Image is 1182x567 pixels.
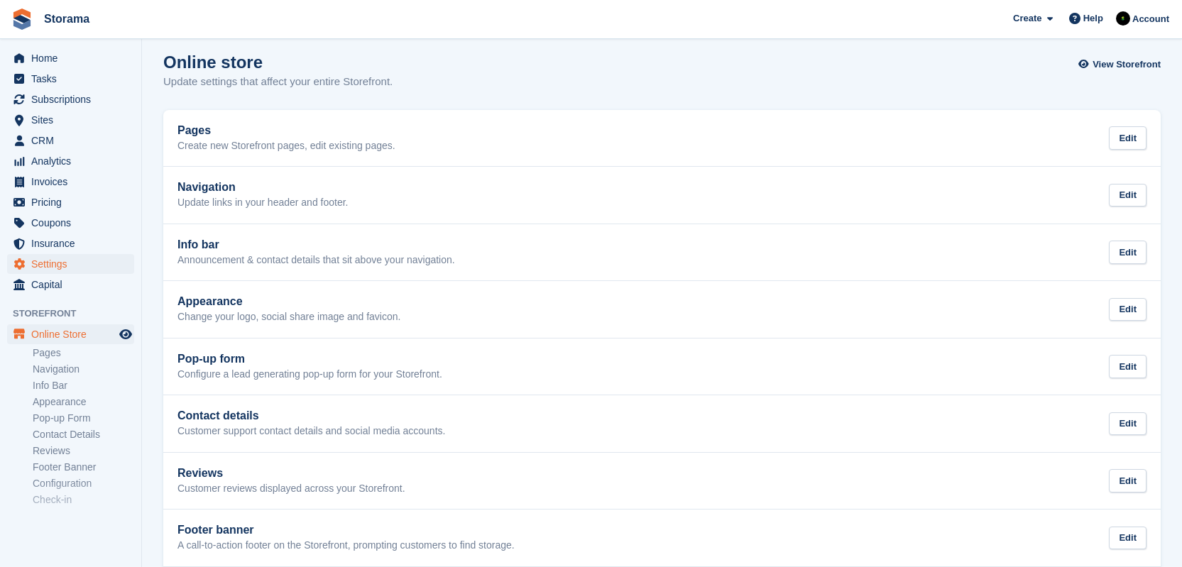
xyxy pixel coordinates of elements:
span: Settings [31,254,116,274]
a: Footer banner A call-to-action footer on the Storefront, prompting customers to find storage. Edit [163,510,1161,566]
a: Appearance Change your logo, social share image and favicon. Edit [163,281,1161,338]
a: Appearance [33,395,134,409]
div: Edit [1109,241,1147,264]
a: menu [7,192,134,212]
div: Edit [1109,126,1147,150]
a: Pages Create new Storefront pages, edit existing pages. Edit [163,110,1161,167]
a: menu [7,275,134,294]
span: Online Store [31,324,116,344]
span: Subscriptions [31,89,116,109]
a: Contact details Customer support contact details and social media accounts. Edit [163,395,1161,452]
p: A call-to-action footer on the Storefront, prompting customers to find storage. [177,539,515,552]
a: menu [7,89,134,109]
div: Edit [1109,469,1147,492]
img: stora-icon-8386f47178a22dfd0bd8f6a31ec36ba5ce8667c1dd55bd0f319d3a0aa187defe.svg [11,9,33,30]
a: Configuration [33,477,134,490]
a: menu [7,213,134,233]
p: Update settings that affect your entire Storefront. [163,74,393,90]
a: Info bar Announcement & contact details that sit above your navigation. Edit [163,224,1161,281]
span: Tasks [31,69,116,89]
a: Pages [33,346,134,360]
h2: Contact details [177,409,445,422]
p: Customer support contact details and social media accounts. [177,425,445,438]
span: Create [1013,11,1041,26]
span: Sites [31,110,116,130]
span: Storefront [13,307,141,321]
h2: Footer banner [177,524,515,536]
a: Footer Banner [33,461,134,474]
span: Help [1083,11,1103,26]
span: Invoices [31,172,116,192]
img: Stuart Pratt [1116,11,1130,26]
a: menu [7,324,134,344]
a: Check-in [33,493,134,507]
p: Update links in your header and footer. [177,197,349,209]
a: Storama [38,7,95,31]
span: Capital [31,275,116,294]
p: Customer reviews displayed across your Storefront. [177,483,405,495]
a: Reviews [33,444,134,458]
h2: Navigation [177,181,349,194]
h1: Online store [163,53,393,72]
h2: Reviews [177,467,405,480]
p: Create new Storefront pages, edit existing pages. [177,140,395,153]
a: menu [7,233,134,253]
p: Change your logo, social share image and favicon. [177,311,400,324]
p: Announcement & contact details that sit above your navigation. [177,254,455,267]
span: Home [31,48,116,68]
span: Pricing [31,192,116,212]
span: Analytics [31,151,116,171]
a: menu [7,254,134,274]
span: Insurance [31,233,116,253]
a: Navigation [33,363,134,376]
h2: Pages [177,124,395,137]
div: Edit [1109,412,1147,436]
a: Info Bar [33,379,134,392]
a: Preview store [117,326,134,343]
span: CRM [31,131,116,150]
a: menu [7,131,134,150]
div: Edit [1109,527,1147,550]
a: View Storefront [1082,53,1161,76]
p: Configure a lead generating pop-up form for your Storefront. [177,368,442,381]
a: Pop-up form Configure a lead generating pop-up form for your Storefront. Edit [163,338,1161,395]
span: Account [1132,12,1169,26]
h2: Info bar [177,238,455,251]
a: menu [7,48,134,68]
div: Edit [1109,298,1147,321]
span: Coupons [31,213,116,233]
a: menu [7,110,134,130]
a: Navigation Update links in your header and footer. Edit [163,167,1161,224]
h2: Appearance [177,295,400,308]
a: menu [7,172,134,192]
a: menu [7,69,134,89]
div: Edit [1109,355,1147,378]
div: Edit [1109,184,1147,207]
a: Pop-up Form [33,412,134,425]
a: Reviews Customer reviews displayed across your Storefront. Edit [163,453,1161,510]
h2: Pop-up form [177,353,442,365]
a: Contact Details [33,428,134,441]
span: View Storefront [1093,57,1161,72]
a: menu [7,151,134,171]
